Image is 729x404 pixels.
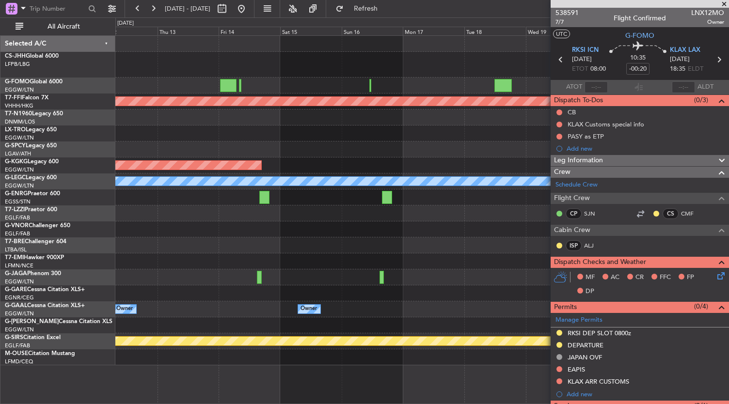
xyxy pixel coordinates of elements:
[5,166,34,173] a: EGGW/LTN
[5,303,27,309] span: G-GAAL
[687,273,694,282] span: FP
[5,191,28,197] span: G-ENRG
[586,273,595,282] span: MF
[5,150,31,157] a: LGAV/ATH
[630,53,646,63] span: 10:35
[5,207,25,213] span: T7-LZZI
[681,209,703,218] a: CMF
[5,223,70,229] a: G-VNORChallenger 650
[5,175,57,181] a: G-LEGCLegacy 600
[554,193,590,204] span: Flight Crew
[464,27,526,35] div: Tue 18
[567,390,724,398] div: Add new
[5,351,75,357] a: M-OUSECitation Mustang
[635,273,644,282] span: CR
[5,134,34,141] a: EGGW/LTN
[5,143,57,149] a: G-SPCYLegacy 650
[301,302,317,316] div: Owner
[555,18,579,26] span: 7/7
[670,46,700,55] span: KLAX LAX
[5,310,34,317] a: EGGW/LTN
[25,23,102,30] span: All Aircraft
[5,255,64,261] a: T7-EMIHawker 900XP
[5,214,30,221] a: EGLF/FAB
[584,209,606,218] a: SJN
[590,64,606,74] span: 08:00
[5,271,27,277] span: G-JAGA
[568,329,631,337] div: RKSI DEP SLOT 0800z
[555,8,579,18] span: 538591
[5,102,33,109] a: VHHH/HKG
[5,207,57,213] a: T7-LZZIPraetor 600
[346,5,386,12] span: Refresh
[219,27,280,35] div: Fri 14
[660,273,671,282] span: FFC
[568,341,603,349] div: DEPARTURE
[555,180,598,190] a: Schedule Crew
[403,27,464,35] div: Mon 17
[526,27,587,35] div: Wed 19
[5,230,30,237] a: EGLF/FAB
[5,342,30,349] a: EGLF/FAB
[5,198,31,205] a: EGSS/STN
[5,127,57,133] a: LX-TROLegacy 650
[5,159,59,165] a: G-KGKGLegacy 600
[688,64,703,74] span: ELDT
[331,1,389,16] button: Refresh
[586,287,594,296] span: DP
[5,182,34,189] a: EGGW/LTN
[567,144,724,153] div: Add new
[584,241,606,250] a: ALJ
[5,159,28,165] span: G-KGKG
[117,19,134,28] div: [DATE]
[5,278,34,285] a: EGGW/LTN
[30,1,85,16] input: Trip Number
[5,223,29,229] span: G-VNOR
[663,208,679,219] div: CS
[5,239,66,245] a: T7-BREChallenger 604
[5,319,59,325] span: G-[PERSON_NAME]
[5,95,48,101] a: T7-FFIFalcon 7X
[572,55,592,64] span: [DATE]
[568,132,604,140] div: PASY as ETP
[554,95,603,106] span: Dispatch To-Dos
[553,30,570,38] button: UTC
[5,191,60,197] a: G-ENRGPraetor 600
[585,81,608,93] input: --:--
[5,303,85,309] a: G-GAALCessna Citation XLS+
[572,46,599,55] span: RKSI ICN
[5,358,33,365] a: LFMD/CEQ
[568,120,644,128] div: KLAX Customs special info
[694,95,708,105] span: (0/3)
[694,301,708,311] span: (0/4)
[5,287,27,293] span: G-GARE
[5,111,63,117] a: T7-N1960Legacy 650
[5,255,24,261] span: T7-EMI
[611,273,619,282] span: AC
[5,127,26,133] span: LX-TRO
[566,208,582,219] div: CP
[555,315,602,325] a: Manage Permits
[5,287,85,293] a: G-GARECessna Citation XLS+
[614,13,666,23] div: Flight Confirmed
[5,79,63,85] a: G-FOMOGlobal 6000
[691,8,724,18] span: LNX12MO
[5,61,30,68] a: LFPB/LBG
[568,365,585,373] div: EAPIS
[5,86,34,93] a: EGGW/LTN
[568,108,576,116] div: CB
[5,53,59,59] a: CS-JHHGlobal 6000
[5,294,34,301] a: EGNR/CEG
[566,82,582,92] span: ATOT
[5,118,35,125] a: DNMM/LOS
[5,79,30,85] span: G-FOMO
[5,143,26,149] span: G-SPCY
[5,262,33,269] a: LFMN/NCE
[670,55,690,64] span: [DATE]
[568,353,602,361] div: JAPAN OVF
[568,377,629,386] div: KLAX ARR CUSTOMS
[670,64,685,74] span: 18:35
[5,335,23,341] span: G-SIRS
[554,302,577,313] span: Permits
[697,82,713,92] span: ALDT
